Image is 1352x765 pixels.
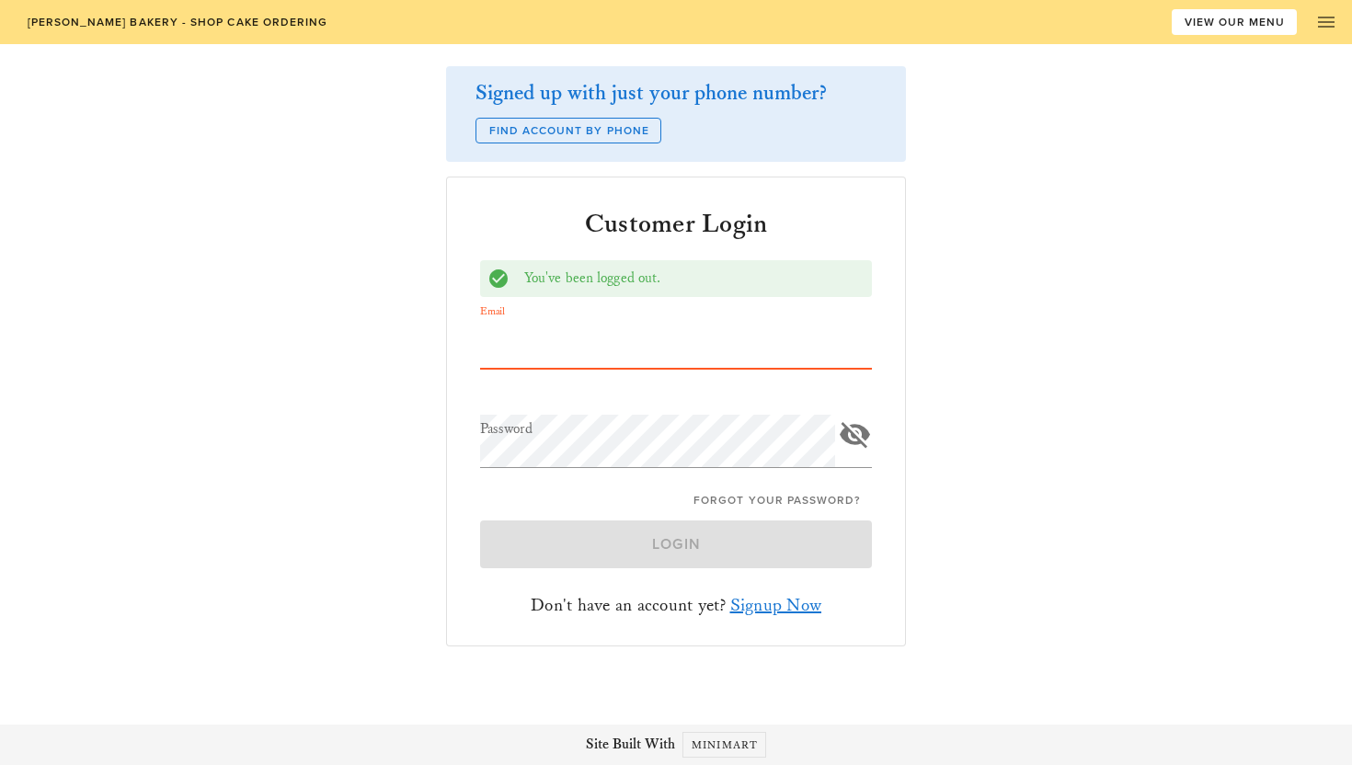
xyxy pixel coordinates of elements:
a: Forgot your Password? [682,487,872,513]
span: VIEW OUR MENU [1184,16,1286,29]
span: Site Built With [586,734,675,756]
a: [PERSON_NAME] Bakery - Shop Cake Ordering [15,9,339,35]
span: Forgot your Password? [693,494,861,507]
span: Find Account by Phone [487,124,649,137]
a: VIEW OUR MENU [1172,9,1297,35]
div: Don't have an account yet? [462,579,890,631]
span: [PERSON_NAME] Bakery - Shop Cake Ordering [26,16,327,29]
a: Minimart [682,732,766,758]
a: Find Account by Phone [475,118,661,143]
h2: Customer Login [585,211,768,238]
a: Signup Now [730,594,822,616]
h2: Signed up with just your phone number? [475,77,877,110]
span: Minimart [691,738,758,752]
div: You've been logged out. [524,268,865,289]
label: Email [480,304,505,318]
